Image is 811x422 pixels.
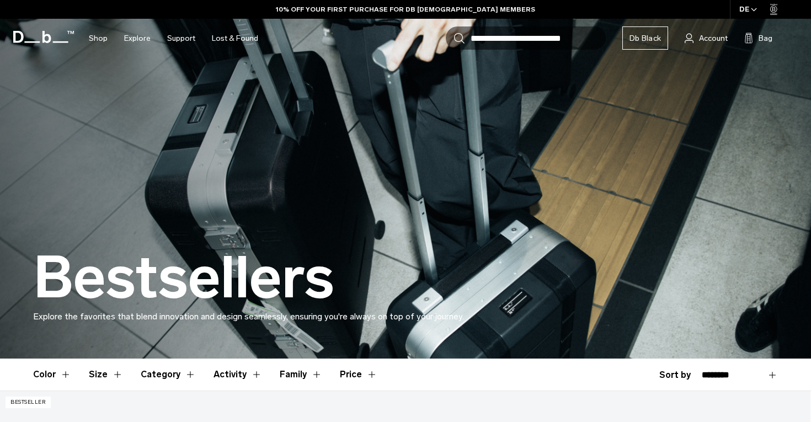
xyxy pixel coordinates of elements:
[33,311,464,322] span: Explore the favorites that blend innovation and design seamlessly, ensuring you're always on top ...
[214,359,262,391] button: Toggle Filter
[280,359,322,391] button: Toggle Filter
[622,26,668,50] a: Db Black
[212,19,258,58] a: Lost & Found
[124,19,151,58] a: Explore
[744,31,772,45] button: Bag
[89,19,108,58] a: Shop
[81,19,266,58] nav: Main Navigation
[89,359,123,391] button: Toggle Filter
[6,397,51,408] p: Bestseller
[340,359,377,391] button: Toggle Price
[167,19,195,58] a: Support
[759,33,772,44] span: Bag
[33,359,71,391] button: Toggle Filter
[33,246,334,310] h1: Bestsellers
[276,4,535,14] a: 10% OFF YOUR FIRST PURCHASE FOR DB [DEMOGRAPHIC_DATA] MEMBERS
[699,33,728,44] span: Account
[141,359,196,391] button: Toggle Filter
[685,31,728,45] a: Account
